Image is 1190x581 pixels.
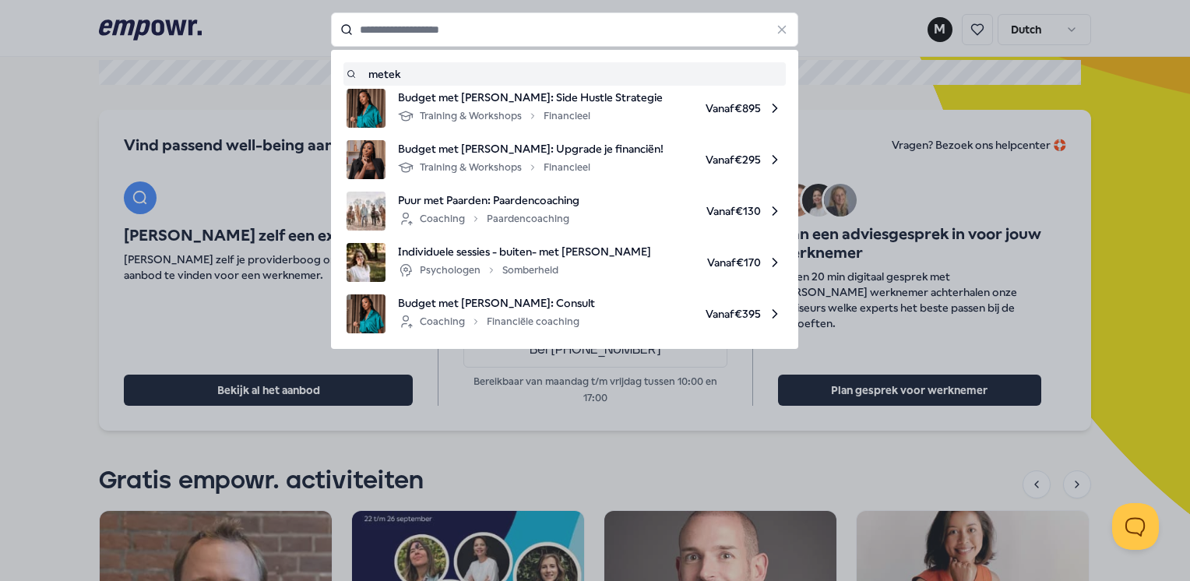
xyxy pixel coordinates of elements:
a: product imageBudget met [PERSON_NAME]: Upgrade je financiën!Training & WorkshopsFinancieelVanaf€295 [347,140,783,179]
span: Vanaf € 895 [675,89,783,128]
div: Training & Workshops Financieel [398,107,590,125]
iframe: Help Scout Beacon - Open [1112,503,1159,550]
div: Training & Workshops Financieel [398,158,590,177]
a: product imageBudget met [PERSON_NAME]: ConsultCoachingFinanciële coachingVanaf€395 [347,294,783,333]
a: product imagePuur met Paarden: PaardencoachingCoachingPaardencoachingVanaf€130 [347,192,783,231]
a: metek [347,65,783,83]
div: Coaching Financiële coaching [398,312,579,331]
span: Vanaf € 395 [607,294,783,333]
img: product image [347,294,386,333]
span: Individuele sessies - buiten- met [PERSON_NAME] [398,243,651,260]
img: product image [347,89,386,128]
span: Puur met Paarden: Paardencoaching [398,192,579,209]
a: product imageIndividuele sessies - buiten- met [PERSON_NAME]PsychologenSomberheidVanaf€170 [347,243,783,282]
span: Vanaf € 170 [664,243,783,282]
img: product image [347,140,386,179]
div: Psychologen Somberheid [398,261,558,280]
img: product image [347,192,386,231]
div: Coaching Paardencoaching [398,210,569,228]
a: product imageBudget met [PERSON_NAME]: Side Hustle StrategieTraining & WorkshopsFinancieelVanaf€895 [347,89,783,128]
span: Vanaf € 295 [676,140,783,179]
span: Vanaf € 130 [592,192,783,231]
span: Budget met [PERSON_NAME]: Consult [398,294,595,312]
img: product image [347,243,386,282]
span: Budget met [PERSON_NAME]: Upgrade je financiën! [398,140,664,157]
span: Budget met [PERSON_NAME]: Side Hustle Strategie [398,89,663,106]
input: Search for products, categories or subcategories [331,12,798,47]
